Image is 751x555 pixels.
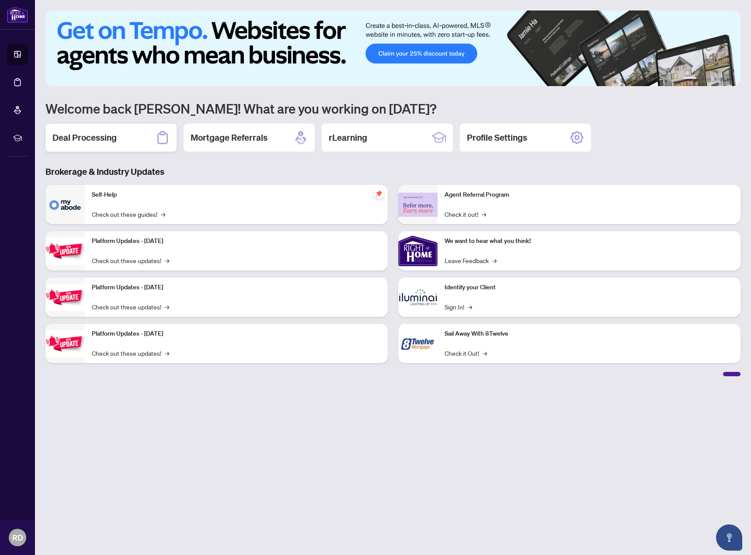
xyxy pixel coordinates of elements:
img: Platform Updates - June 23, 2025 [45,330,85,357]
h2: rLearning [329,132,367,144]
p: Platform Updates - [DATE] [92,236,381,246]
span: → [468,302,472,312]
a: Check out these updates!→ [92,348,169,358]
a: Check out these updates!→ [92,302,169,312]
img: Platform Updates - July 8, 2025 [45,284,85,311]
span: → [165,256,169,265]
a: Sign In!→ [445,302,472,312]
span: → [165,302,169,312]
a: Check out these guides!→ [92,209,165,219]
button: 3 [707,77,711,81]
p: Platform Updates - [DATE] [92,283,381,292]
p: Sail Away With 8Twelve [445,329,734,339]
button: 4 [714,77,718,81]
img: Slide 0 [45,10,741,86]
p: Self-Help [92,190,381,200]
button: 5 [721,77,725,81]
span: → [161,209,165,219]
img: logo [7,7,28,23]
button: 2 [700,77,704,81]
span: pushpin [374,188,384,199]
a: Leave Feedback→ [445,256,497,265]
img: Sail Away With 8Twelve [398,324,438,363]
h1: Welcome back [PERSON_NAME]! What are you working on [DATE]? [45,100,741,117]
span: RD [12,531,23,544]
span: → [482,209,486,219]
button: 6 [728,77,732,81]
p: We want to hear what you think! [445,236,734,246]
span: → [165,348,169,358]
h2: Profile Settings [467,132,527,144]
p: Agent Referral Program [445,190,734,200]
a: Check out these updates!→ [92,256,169,265]
img: We want to hear what you think! [398,231,438,271]
p: Identify your Client [445,283,734,292]
img: Self-Help [45,185,85,224]
button: Open asap [716,524,742,551]
a: Check it Out!→ [445,348,487,358]
button: 1 [683,77,697,81]
img: Agent Referral Program [398,193,438,217]
h3: Brokerage & Industry Updates [45,166,741,178]
span: → [483,348,487,358]
img: Identify your Client [398,277,438,317]
a: Check it out!→ [445,209,486,219]
h2: Mortgage Referrals [191,132,268,144]
p: Platform Updates - [DATE] [92,329,381,339]
h2: Deal Processing [52,132,117,144]
span: → [492,256,497,265]
img: Platform Updates - July 21, 2025 [45,237,85,265]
